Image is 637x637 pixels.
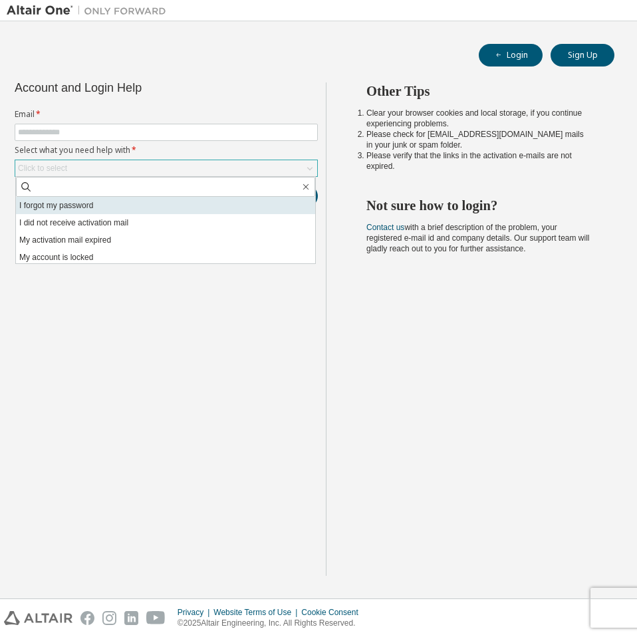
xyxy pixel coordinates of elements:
h2: Not sure how to login? [366,197,590,214]
span: with a brief description of the problem, your registered e-mail id and company details. Our suppo... [366,223,589,253]
label: Select what you need help with [15,145,318,156]
a: Contact us [366,223,404,232]
img: facebook.svg [80,611,94,625]
div: Click to select [18,163,67,174]
img: instagram.svg [102,611,116,625]
div: Account and Login Help [15,82,257,93]
div: Website Terms of Use [213,607,301,618]
div: Click to select [15,160,317,176]
img: youtube.svg [146,611,166,625]
li: Please check for [EMAIL_ADDRESS][DOMAIN_NAME] mails in your junk or spam folder. [366,129,590,150]
li: Clear your browser cookies and local storage, if you continue experiencing problems. [366,108,590,129]
div: Cookie Consent [301,607,366,618]
div: Privacy [178,607,213,618]
li: I forgot my password [16,197,315,214]
button: Sign Up [551,44,614,66]
img: linkedin.svg [124,611,138,625]
img: Altair One [7,4,173,17]
li: Please verify that the links in the activation e-mails are not expired. [366,150,590,172]
h2: Other Tips [366,82,590,100]
label: Email [15,109,318,120]
p: © 2025 Altair Engineering, Inc. All Rights Reserved. [178,618,366,629]
button: Login [479,44,543,66]
img: altair_logo.svg [4,611,72,625]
